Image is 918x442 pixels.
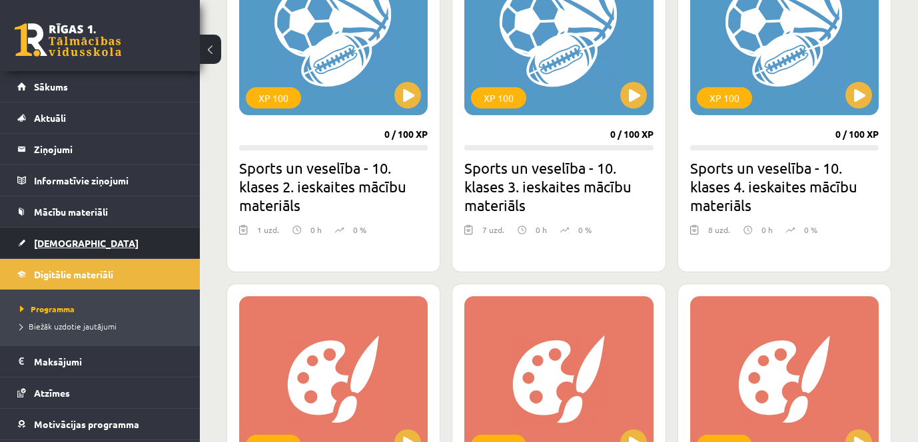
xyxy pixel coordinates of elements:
[310,224,322,236] p: 0 h
[34,165,183,196] legend: Informatīvie ziņojumi
[708,224,730,244] div: 8 uzd.
[690,158,879,214] h2: Sports un veselība - 10. klases 4. ieskaites mācību materiāls
[17,103,183,133] a: Aktuāli
[17,259,183,290] a: Digitālie materiāli
[761,224,773,236] p: 0 h
[536,224,547,236] p: 0 h
[17,377,183,408] a: Atzīmes
[471,87,526,109] div: XP 100
[34,134,183,164] legend: Ziņojumi
[20,304,75,314] span: Programma
[17,71,183,102] a: Sākums
[804,224,817,236] p: 0 %
[20,320,187,332] a: Biežāk uzdotie jautājumi
[239,158,428,214] h2: Sports un veselība - 10. klases 2. ieskaites mācību materiāls
[34,81,68,93] span: Sākums
[20,321,117,331] span: Biežāk uzdotie jautājumi
[257,224,279,244] div: 1 uzd.
[697,87,752,109] div: XP 100
[464,158,653,214] h2: Sports un veselība - 10. klases 3. ieskaites mācību materiāls
[578,224,592,236] p: 0 %
[17,409,183,439] a: Motivācijas programma
[34,387,70,399] span: Atzīmes
[482,224,504,244] div: 7 uzd.
[34,237,139,249] span: [DEMOGRAPHIC_DATA]
[17,346,183,377] a: Maksājumi
[34,206,108,218] span: Mācību materiāli
[17,228,183,258] a: [DEMOGRAPHIC_DATA]
[15,23,121,57] a: Rīgas 1. Tālmācības vidusskola
[34,346,183,377] legend: Maksājumi
[17,196,183,227] a: Mācību materiāli
[353,224,366,236] p: 0 %
[34,112,66,124] span: Aktuāli
[17,165,183,196] a: Informatīvie ziņojumi
[20,303,187,315] a: Programma
[246,87,301,109] div: XP 100
[34,268,113,280] span: Digitālie materiāli
[34,418,139,430] span: Motivācijas programma
[17,134,183,164] a: Ziņojumi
